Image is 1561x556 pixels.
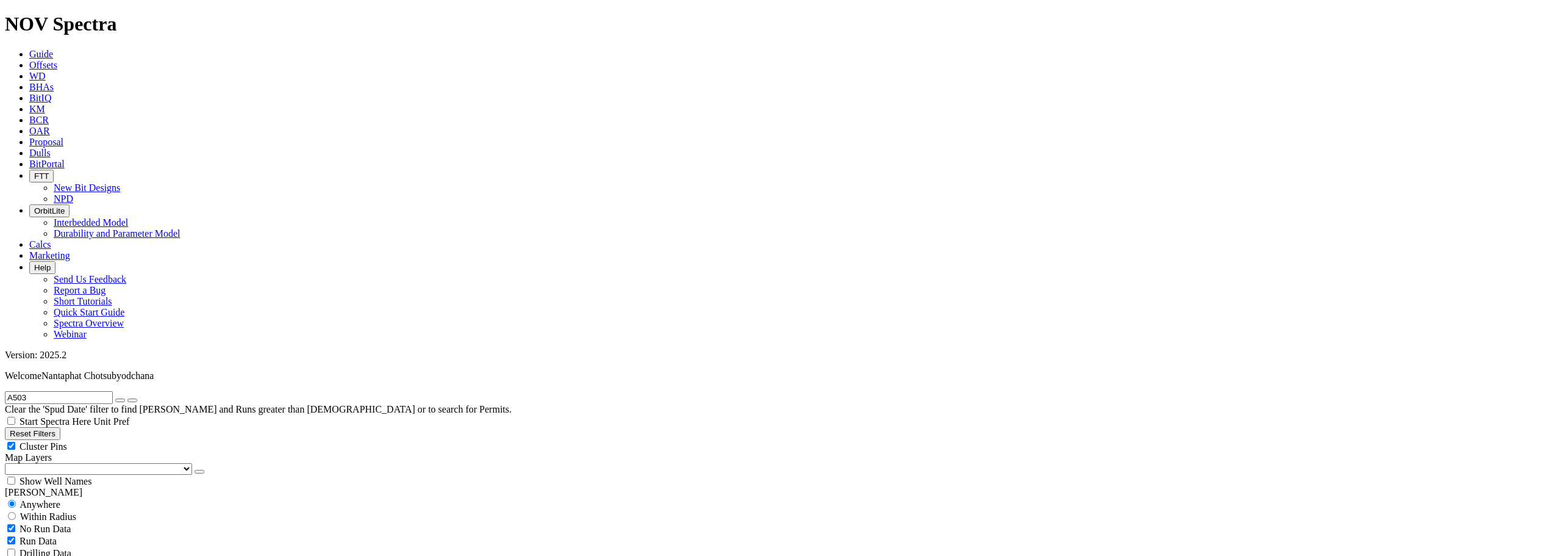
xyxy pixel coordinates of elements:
[54,217,128,228] a: Interbedded Model
[34,263,51,272] span: Help
[20,511,76,522] span: Within Radius
[5,487,1556,498] div: [PERSON_NAME]
[29,71,46,81] a: WD
[54,285,105,295] a: Report a Bug
[5,370,1556,381] p: Welcome
[29,239,51,250] a: Calcs
[54,329,87,339] a: Webinar
[29,115,49,125] a: BCR
[20,499,60,510] span: Anywhere
[20,524,71,534] span: No Run Data
[5,350,1556,361] div: Version: 2025.2
[5,427,60,440] button: Reset Filters
[29,159,65,169] a: BitPortal
[29,60,57,70] a: Offsets
[29,137,63,147] a: Proposal
[7,417,15,425] input: Start Spectra Here
[29,250,70,261] a: Marketing
[34,171,49,181] span: FTT
[20,416,91,427] span: Start Spectra Here
[29,148,51,158] a: Dulls
[54,274,126,284] a: Send Us Feedback
[29,261,55,274] button: Help
[54,193,73,204] a: NPD
[54,182,120,193] a: New Bit Designs
[29,82,54,92] a: BHAs
[29,126,50,136] a: OAR
[20,536,57,546] span: Run Data
[20,441,67,452] span: Cluster Pins
[5,13,1556,35] h1: NOV Spectra
[20,476,91,486] span: Show Well Names
[54,307,124,317] a: Quick Start Guide
[54,296,112,306] a: Short Tutorials
[41,370,154,381] span: Nantaphat Chotsubyodchana
[29,204,70,217] button: OrbitLite
[34,206,65,215] span: OrbitLite
[29,49,53,59] a: Guide
[5,404,512,414] span: Clear the 'Spud Date' filter to find [PERSON_NAME] and Runs greater than [DEMOGRAPHIC_DATA] or to...
[93,416,129,427] span: Unit Pref
[29,170,54,182] button: FTT
[5,391,113,404] input: Search
[5,452,52,463] span: Map Layers
[29,93,51,103] a: BitIQ
[54,228,180,239] a: Durability and Parameter Model
[29,104,45,114] a: KM
[54,318,124,328] a: Spectra Overview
